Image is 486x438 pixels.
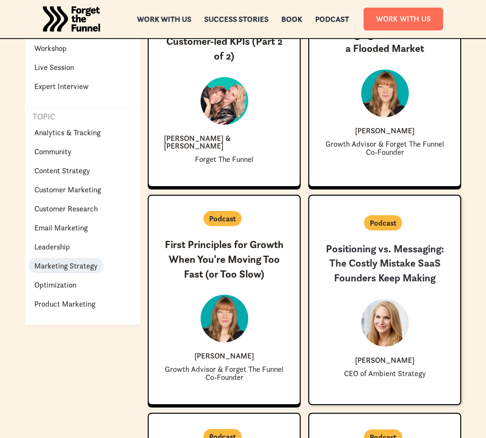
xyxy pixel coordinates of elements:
a: Customer Marketing [29,182,107,197]
a: Email Marketing [29,220,93,235]
h3: First Principles for Growth When You're Moving Too Fast (or Too Slow) [164,238,284,281]
a: PodcastFirst Principles for Growth When You're Moving Too Fast (or Too Slow)[PERSON_NAME]Growth A... [148,195,301,405]
p: Topic [29,111,55,123]
h3: Positioning vs. Messaging: The Costly Mistake SaaS Founders Keep Making [324,242,445,286]
a: Expert Interview [29,79,94,94]
p: [PERSON_NAME] & [PERSON_NAME] [164,134,284,149]
p: Leadership [34,241,70,252]
a: Optimization [29,277,82,292]
p: Podcast [209,213,236,224]
p: Live Session [34,61,74,73]
a: Workshop [29,40,72,56]
a: Community [29,144,77,159]
a: Book [282,16,303,22]
p: CEO of Ambient Strategy [344,369,426,378]
p: [PERSON_NAME] [194,352,254,359]
a: Leadership [29,239,76,254]
p: Growth Advisor & Forget The Funnel Co-Founder [324,140,445,156]
a: Success Stories [204,16,269,22]
a: Live Session [29,60,80,75]
a: Analytics & Tracking [29,125,106,140]
p: Customer Marketing [34,184,101,195]
p: Workshop [34,42,67,54]
p: Customer Research [34,203,98,214]
a: Product Marketing [29,296,101,311]
p: Marketing Strategy [34,260,98,271]
p: Email Marketing [34,222,88,233]
p: Podcast [370,217,396,229]
p: Product Marketing [34,298,95,309]
p: Analytics & Tracking [34,127,101,138]
a: Marketing Strategy [29,258,103,273]
a: PodcastPositioning vs. Messaging: The Costly Mistake SaaS Founders Keep Making[PERSON_NAME]CEO of... [308,195,461,405]
p: Growth Advisor & Forget The Funnel Co-Founder [164,365,284,381]
a: Podcast [315,16,349,22]
a: Work with us [137,16,192,22]
a: Work With Us [364,8,443,30]
p: Community [34,146,71,157]
p: Content Strategy [34,165,90,176]
p: [PERSON_NAME] [355,356,415,364]
p: Expert Interview [34,80,89,92]
p: [PERSON_NAME] [355,127,415,134]
p: Optimization [34,279,76,290]
a: Content Strategy [29,163,96,178]
p: Forget The Funnel [195,155,253,163]
a: Customer Research [29,201,103,216]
